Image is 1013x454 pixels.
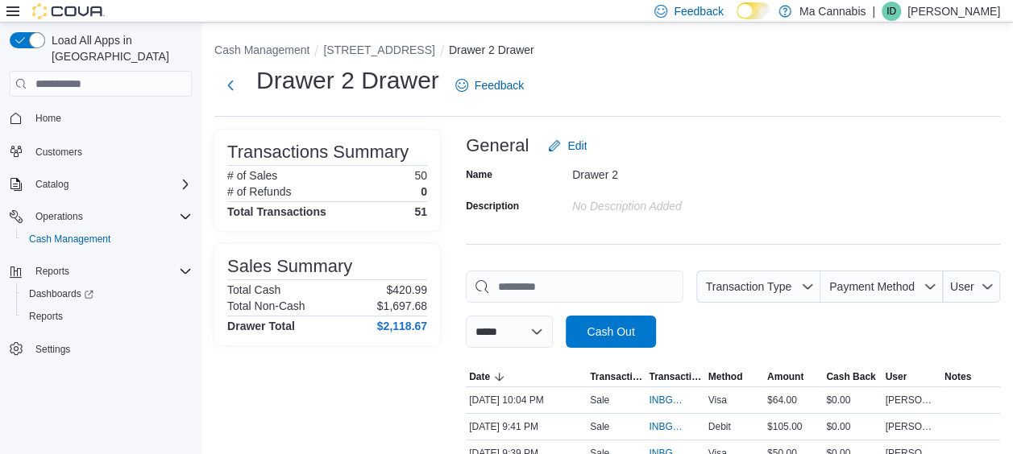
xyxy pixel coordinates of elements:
button: Settings [3,337,198,361]
span: Dashboards [29,287,93,300]
span: ID [886,2,896,21]
span: $105.00 [767,420,802,433]
span: Settings [35,343,70,356]
p: [PERSON_NAME] [907,2,1000,21]
p: Ma Cannabis [799,2,866,21]
span: Catalog [29,175,192,194]
p: Sale [590,420,609,433]
span: Transaction Type [590,370,642,383]
nav: An example of EuiBreadcrumbs [214,42,1000,61]
span: Transaction Type [706,280,792,293]
h4: Total Transactions [227,205,326,218]
a: Dashboards [23,284,100,303]
button: User [882,367,940,386]
span: User [950,280,974,293]
button: INBGCP-117475 [649,417,701,436]
button: Amount [764,367,823,386]
p: | [872,2,875,21]
label: Description [466,200,519,213]
span: Cash Back [826,370,875,383]
button: Date [466,367,587,386]
input: This is a search bar. As you type, the results lower in the page will automatically filter. [466,270,683,303]
p: 0 [421,185,427,198]
span: Home [29,108,192,128]
button: Catalog [29,175,75,194]
a: Dashboards [16,283,198,305]
button: Method [705,367,764,386]
span: Transaction # [649,370,701,383]
h6: # of Refunds [227,185,291,198]
button: Notes [941,367,1000,386]
span: Feedback [475,77,524,93]
button: Transaction Type [587,367,646,386]
button: Edit [542,130,593,162]
span: Reports [35,265,69,278]
div: Drawer 2 [572,162,788,181]
button: Operations [3,205,198,228]
button: Reports [29,262,76,281]
div: $0.00 [823,390,882,410]
span: Reports [23,307,192,326]
button: Transaction # [646,367,704,386]
h6: Total Cash [227,283,280,296]
span: Notes [944,370,971,383]
span: [PERSON_NAME] [885,394,937,407]
span: Settings [29,339,192,359]
span: Debit [708,420,731,433]
button: Cash Out [566,316,656,348]
h4: Drawer Total [227,320,295,332]
h6: Total Non-Cash [227,299,305,312]
span: Cash Out [587,324,634,340]
span: Reports [29,310,63,323]
span: Dashboards [23,284,192,303]
div: [DATE] 9:41 PM [466,417,587,436]
a: Cash Management [23,229,117,249]
span: INBGCP-117476 [649,394,685,407]
div: Isis Doyle [882,2,901,21]
button: Next [214,69,247,101]
a: Home [29,109,68,128]
h3: General [466,136,529,155]
button: Customers [3,139,198,163]
span: $64.00 [767,394,797,407]
div: No Description added [572,193,788,213]
span: Operations [35,210,83,223]
span: Visa [708,394,727,407]
input: Dark Mode [737,2,770,19]
span: Date [469,370,490,383]
a: Feedback [449,69,530,101]
p: 50 [414,169,427,182]
span: INBGCP-117475 [649,420,685,433]
a: Settings [29,340,77,359]
span: Home [35,112,61,125]
h4: $2,118.67 [377,320,427,332]
nav: Complex example [10,100,192,402]
a: Reports [23,307,69,326]
span: Feedback [674,3,723,19]
button: Operations [29,207,89,226]
div: [DATE] 10:04 PM [466,390,587,410]
button: Reports [16,305,198,328]
a: Customers [29,142,89,162]
button: User [943,270,1000,303]
span: [PERSON_NAME] [885,420,937,433]
button: Cash Management [16,228,198,250]
p: $420.99 [386,283,427,296]
span: Method [708,370,743,383]
button: Payment Method [820,270,943,303]
span: Cash Management [29,233,110,246]
h1: Drawer 2 Drawer [256,64,439,97]
h4: 51 [414,205,427,218]
span: Edit [567,138,587,154]
span: Operations [29,207,192,226]
button: Reports [3,260,198,283]
label: Name [466,168,492,181]
h3: Sales Summary [227,257,352,276]
button: Cash Management [214,43,309,56]
button: Catalog [3,173,198,196]
img: Cova [32,3,105,19]
span: Customers [35,146,82,159]
span: User [885,370,907,383]
button: Home [3,106,198,130]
